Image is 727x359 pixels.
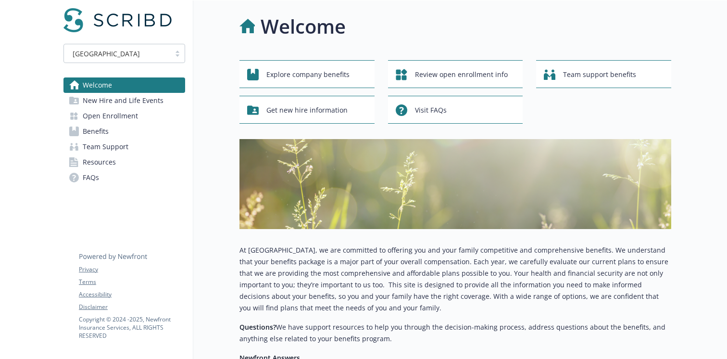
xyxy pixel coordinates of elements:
[63,124,185,139] a: Benefits
[239,244,671,314] p: At [GEOGRAPHIC_DATA], we are committed to offering you and your family competitive and comprehens...
[563,65,636,84] span: Team support benefits
[79,303,185,311] a: Disclaimer
[536,60,671,88] button: Team support benefits
[63,93,185,108] a: New Hire and Life Events
[239,139,671,229] img: overview page banner
[388,60,523,88] button: Review open enrollment info
[83,93,163,108] span: New Hire and Life Events
[239,96,375,124] button: Get new hire information
[83,139,128,154] span: Team Support
[83,124,109,139] span: Benefits
[266,101,348,119] span: Get new hire information
[79,315,185,340] p: Copyright © 2024 - 2025 , Newfront Insurance Services, ALL RIGHTS RESERVED
[239,60,375,88] button: Explore company benefits
[415,101,447,119] span: Visit FAQs
[239,322,276,332] strong: Questions?
[83,154,116,170] span: Resources
[83,77,112,93] span: Welcome
[69,49,165,59] span: [GEOGRAPHIC_DATA]
[388,96,523,124] button: Visit FAQs
[415,65,508,84] span: Review open enrollment info
[79,278,185,286] a: Terms
[63,139,185,154] a: Team Support
[63,77,185,93] a: Welcome
[83,108,138,124] span: Open Enrollment
[79,265,185,274] a: Privacy
[63,170,185,185] a: FAQs
[261,12,346,41] h1: Welcome
[83,170,99,185] span: FAQs
[79,290,185,299] a: Accessibility
[266,65,350,84] span: Explore company benefits
[73,49,140,59] span: [GEOGRAPHIC_DATA]
[239,321,671,345] p: We have support resources to help you through the decision-making process, address questions abou...
[63,108,185,124] a: Open Enrollment
[63,154,185,170] a: Resources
